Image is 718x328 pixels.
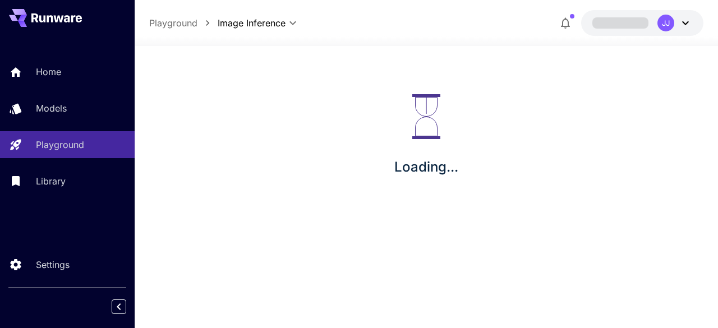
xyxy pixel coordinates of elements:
a: Playground [149,16,197,30]
p: Models [36,101,67,115]
p: Loading... [394,157,458,177]
button: Collapse sidebar [112,299,126,314]
p: Playground [36,138,84,151]
div: Collapse sidebar [120,297,135,317]
span: Image Inference [218,16,286,30]
nav: breadcrumb [149,16,218,30]
button: JJ [581,10,703,36]
p: Home [36,65,61,78]
div: JJ [657,15,674,31]
p: Library [36,174,66,188]
p: Settings [36,258,70,271]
